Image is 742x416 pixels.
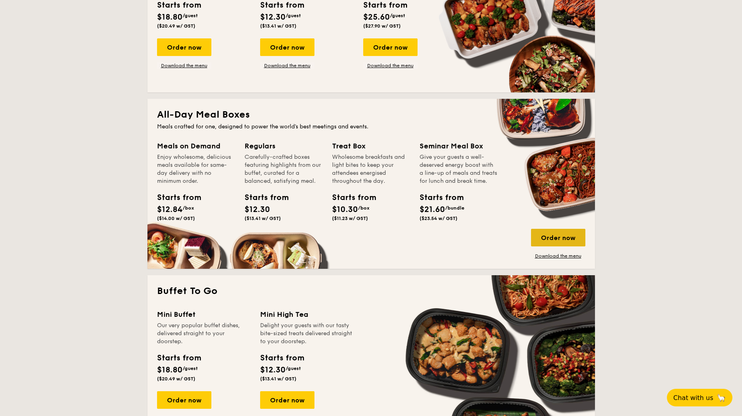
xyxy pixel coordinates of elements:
span: $12.30 [260,365,286,375]
div: Meals on Demand [157,140,235,152]
span: ($11.23 w/ GST) [332,216,368,221]
span: /guest [183,366,198,371]
span: $18.80 [157,365,183,375]
div: Order now [531,229,585,246]
h2: All-Day Meal Boxes [157,108,585,121]
button: Chat with us🦙 [667,389,732,406]
div: Carefully-crafted boxes featuring highlights from our buffet, curated for a balanced, satisfying ... [245,153,322,185]
div: Wholesome breakfasts and light bites to keep your attendees energised throughout the day. [332,153,410,185]
span: $12.30 [245,205,270,214]
span: $10.30 [332,205,358,214]
span: $21.60 [420,205,445,214]
div: Regulars [245,140,322,152]
div: Starts from [420,192,456,204]
span: Chat with us [673,394,713,402]
span: $12.30 [260,12,286,22]
span: /box [183,205,194,211]
div: Order now [363,38,418,56]
div: Order now [260,38,314,56]
a: Download the menu [260,62,314,69]
span: ($13.41 w/ GST) [260,23,296,29]
a: Download the menu [363,62,418,69]
div: Mini Buffet [157,309,251,320]
span: $18.80 [157,12,183,22]
span: /guest [286,366,301,371]
span: ($13.41 w/ GST) [260,376,296,382]
span: /bundle [445,205,464,211]
div: Enjoy wholesome, delicious meals available for same-day delivery with no minimum order. [157,153,235,185]
div: Our very popular buffet dishes, delivered straight to your doorstep. [157,322,251,346]
div: Order now [157,38,211,56]
div: Order now [157,391,211,409]
span: ($13.41 w/ GST) [245,216,281,221]
div: Meals crafted for one, designed to power the world's best meetings and events. [157,123,585,131]
div: Starts from [332,192,368,204]
div: Starts from [157,352,201,364]
span: 🦙 [716,393,726,402]
span: $25.60 [363,12,390,22]
span: ($14.00 w/ GST) [157,216,195,221]
div: Give your guests a well-deserved energy boost with a line-up of meals and treats for lunch and br... [420,153,497,185]
span: ($20.49 w/ GST) [157,23,195,29]
span: /guest [286,13,301,18]
div: Treat Box [332,140,410,152]
span: /guest [390,13,405,18]
span: /box [358,205,370,211]
div: Starts from [245,192,280,204]
span: $12.84 [157,205,183,214]
span: ($20.49 w/ GST) [157,376,195,382]
div: Order now [260,391,314,409]
div: Starts from [260,352,304,364]
a: Download the menu [531,253,585,259]
div: Starts from [157,192,193,204]
div: Delight your guests with our tasty bite-sized treats delivered straight to your doorstep. [260,322,354,346]
div: Mini High Tea [260,309,354,320]
span: ($27.90 w/ GST) [363,23,401,29]
span: ($23.54 w/ GST) [420,216,458,221]
div: Seminar Meal Box [420,140,497,152]
span: /guest [183,13,198,18]
a: Download the menu [157,62,211,69]
h2: Buffet To Go [157,285,585,298]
